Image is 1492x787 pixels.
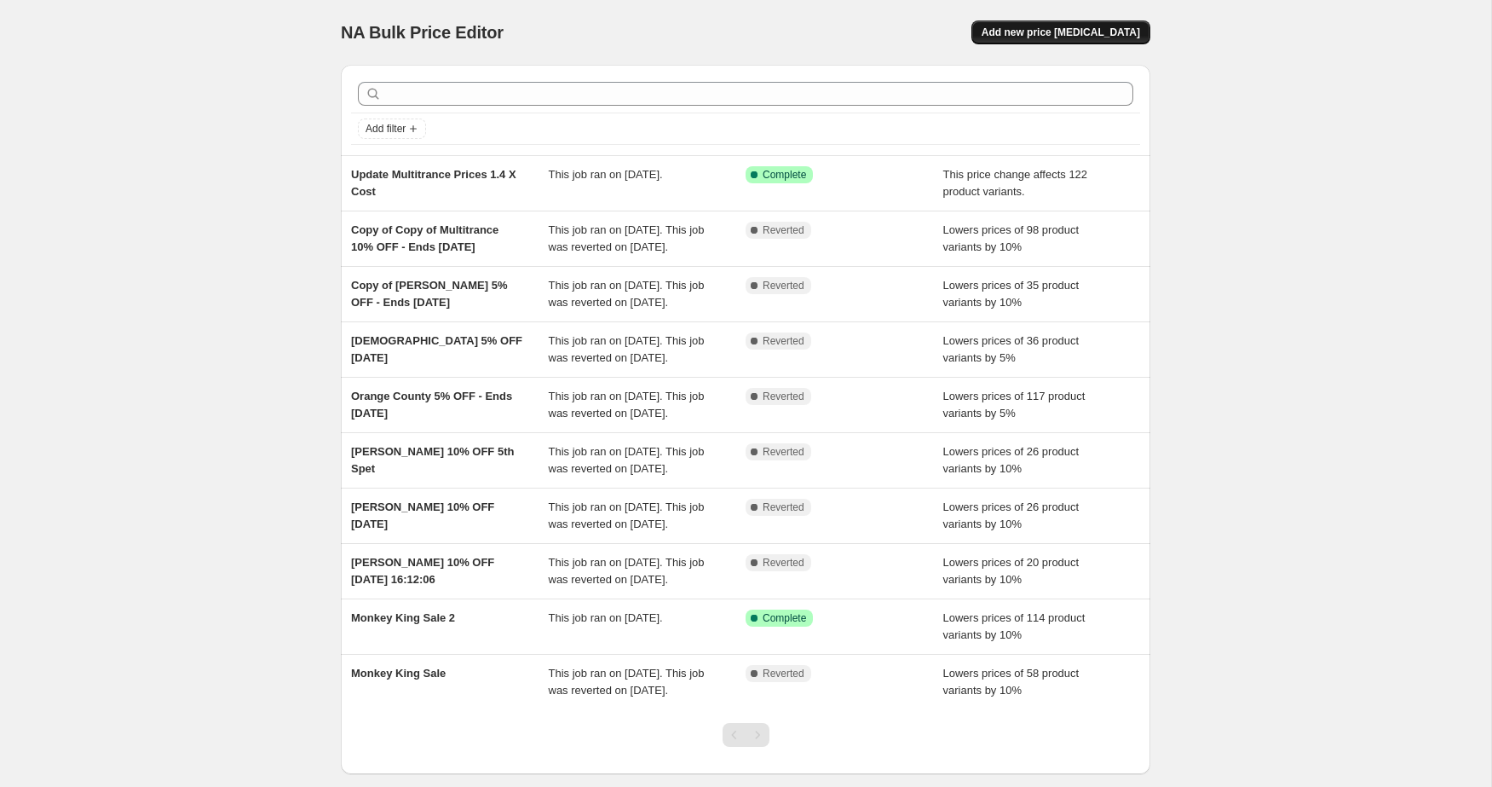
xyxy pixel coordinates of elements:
[763,501,804,514] span: Reverted
[943,334,1080,364] span: Lowers prices of 36 product variants by 5%
[763,168,806,182] span: Complete
[549,168,663,181] span: This job ran on [DATE].
[723,723,769,747] nav: Pagination
[341,23,504,42] span: NA Bulk Price Editor
[351,390,512,420] span: Orange County 5% OFF - Ends [DATE]
[763,390,804,403] span: Reverted
[971,20,1150,44] button: Add new price [MEDICAL_DATA]
[351,667,446,680] span: Monkey King Sale
[351,501,494,530] span: [PERSON_NAME] 10% OFF [DATE]
[763,279,804,292] span: Reverted
[351,611,455,624] span: Monkey King Sale 2
[763,667,804,680] span: Reverted
[549,501,705,530] span: This job ran on [DATE]. This job was reverted on [DATE].
[358,119,426,139] button: Add filter
[982,26,1140,39] span: Add new price [MEDICAL_DATA]
[943,667,1080,697] span: Lowers prices of 58 product variants by 10%
[549,667,705,697] span: This job ran on [DATE]. This job was reverted on [DATE].
[943,168,1088,198] span: This price change affects 122 product variants.
[943,223,1080,253] span: Lowers prices of 98 product variants by 10%
[549,279,705,309] span: This job ran on [DATE]. This job was reverted on [DATE].
[943,611,1086,641] span: Lowers prices of 114 product variants by 10%
[549,445,705,475] span: This job ran on [DATE]. This job was reverted on [DATE].
[549,390,705,420] span: This job ran on [DATE]. This job was reverted on [DATE].
[763,556,804,570] span: Reverted
[549,556,705,586] span: This job ran on [DATE]. This job was reverted on [DATE].
[549,334,705,364] span: This job ran on [DATE]. This job was reverted on [DATE].
[943,501,1080,530] span: Lowers prices of 26 product variants by 10%
[351,279,507,309] span: Copy of [PERSON_NAME] 5% OFF - Ends [DATE]
[549,223,705,253] span: This job ran on [DATE]. This job was reverted on [DATE].
[351,445,514,475] span: [PERSON_NAME] 10% OFF 5th Spet
[943,279,1080,309] span: Lowers prices of 35 product variants by 10%
[549,611,663,624] span: This job ran on [DATE].
[943,390,1086,420] span: Lowers prices of 117 product variants by 5%
[763,611,806,625] span: Complete
[351,223,498,253] span: Copy of Copy of Multitrance 10% OFF - Ends [DATE]
[943,556,1080,586] span: Lowers prices of 20 product variants by 10%
[351,334,522,364] span: [DEMOGRAPHIC_DATA] 5% OFF [DATE]
[943,445,1080,475] span: Lowers prices of 26 product variants by 10%
[763,223,804,237] span: Reverted
[366,122,406,136] span: Add filter
[351,556,494,586] span: [PERSON_NAME] 10% OFF [DATE] 16:12:06
[763,445,804,459] span: Reverted
[763,334,804,348] span: Reverted
[351,168,516,198] span: Update Multitrance Prices 1.4 X Cost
